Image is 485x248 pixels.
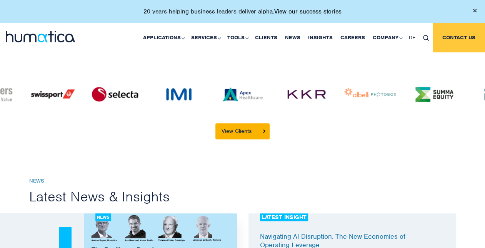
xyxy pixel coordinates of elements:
[6,31,75,42] img: logo
[304,23,337,52] a: Insights
[95,213,111,221] div: News
[337,23,369,52] a: Careers
[263,129,265,133] img: arrowicon
[407,77,461,111] img: clients
[343,77,397,111] img: clients
[260,213,308,221] div: LATEST INSIGHT
[369,23,405,52] a: Company
[143,8,342,15] p: 20 years helping business leaders deliver alpha.
[223,23,251,52] a: Tools
[281,23,304,52] a: News
[187,23,223,52] a: Services
[139,23,187,52] a: Applications
[409,34,415,41] span: DE
[152,77,206,111] img: clients
[423,35,429,41] img: search_icon
[29,188,456,206] h2: Latest News & Insights
[280,77,333,111] img: clients
[215,123,270,139] a: View Clients
[29,178,456,184] h6: News
[88,77,142,111] img: clients
[433,23,485,52] a: Contact us
[405,23,419,52] a: DE
[24,77,78,111] img: clients
[274,8,342,15] a: View our success stories
[251,23,281,52] a: Clients
[216,67,270,121] img: clients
